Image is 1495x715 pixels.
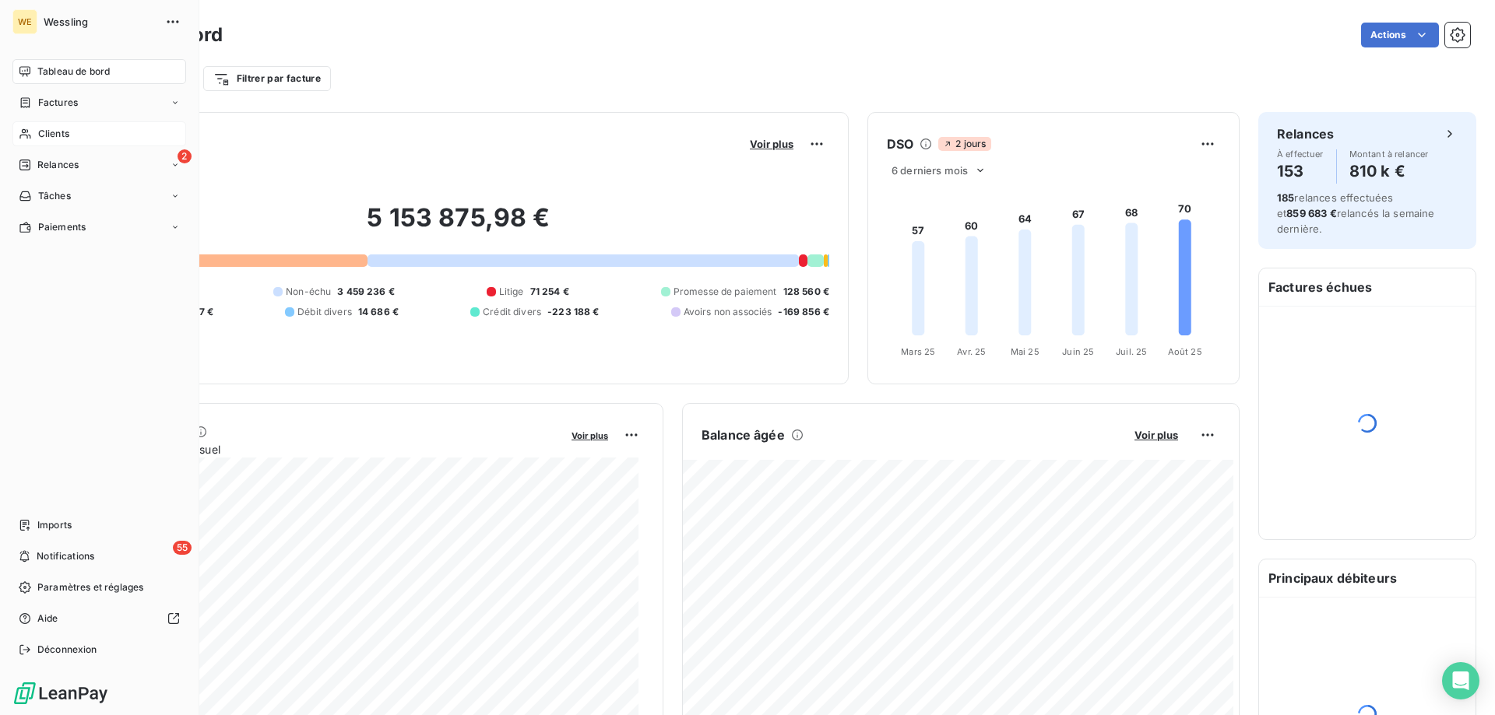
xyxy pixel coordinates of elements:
[1442,662,1479,699] div: Open Intercom Messenger
[783,285,829,299] span: 128 560 €
[38,189,71,203] span: Tâches
[1134,429,1178,441] span: Voir plus
[38,127,69,141] span: Clients
[12,59,186,84] a: Tableau de bord
[37,549,94,563] span: Notifications
[37,612,58,626] span: Aide
[44,16,156,28] span: Wessling
[337,285,395,299] span: 3 459 236 €
[1286,207,1336,219] span: 859 683 €
[38,96,78,110] span: Factures
[37,65,110,79] span: Tableau de bord
[901,346,935,357] tspan: Mars 25
[1259,268,1476,306] h6: Factures échues
[1277,159,1324,184] h4: 153
[1277,124,1334,143] h6: Relances
[702,426,785,444] h6: Balance âgée
[1011,346,1039,357] tspan: Mai 25
[887,135,913,153] h6: DSO
[297,305,352,319] span: Débit divers
[684,305,772,319] span: Avoirs non associés
[745,137,798,151] button: Voir plus
[1349,149,1429,159] span: Montant à relancer
[12,184,186,209] a: Tâches
[12,121,186,146] a: Clients
[530,285,569,299] span: 71 254 €
[674,285,777,299] span: Promesse de paiement
[12,575,186,600] a: Paramètres et réglages
[483,305,541,319] span: Crédit divers
[1130,428,1183,442] button: Voir plus
[1361,23,1439,47] button: Actions
[750,138,793,150] span: Voir plus
[12,9,37,34] div: WE
[12,215,186,240] a: Paiements
[37,158,79,172] span: Relances
[1277,191,1294,204] span: 185
[178,149,192,163] span: 2
[37,518,72,532] span: Imports
[12,90,186,115] a: Factures
[778,305,829,319] span: -169 856 €
[499,285,524,299] span: Litige
[203,66,331,91] button: Filtrer par facture
[12,606,186,631] a: Aide
[572,430,608,441] span: Voir plus
[358,305,399,319] span: 14 686 €
[1277,149,1324,159] span: À effectuer
[88,441,561,457] span: Chiffre d'affaires mensuel
[1168,346,1202,357] tspan: Août 25
[938,137,990,151] span: 2 jours
[567,428,613,442] button: Voir plus
[1349,159,1429,184] h4: 810 k €
[12,152,186,177] a: 2Relances
[88,202,829,249] h2: 5 153 875,98 €
[12,513,186,538] a: Imports
[547,305,600,319] span: -223 188 €
[38,220,86,234] span: Paiements
[957,346,986,357] tspan: Avr. 25
[1259,559,1476,597] h6: Principaux débiteurs
[1062,346,1094,357] tspan: Juin 25
[1277,191,1435,235] span: relances effectuées et relancés la semaine dernière.
[37,643,97,657] span: Déconnexion
[286,285,331,299] span: Non-échu
[892,164,968,177] span: 6 derniers mois
[173,541,192,555] span: 55
[12,681,109,706] img: Logo LeanPay
[1116,346,1147,357] tspan: Juil. 25
[37,580,143,594] span: Paramètres et réglages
